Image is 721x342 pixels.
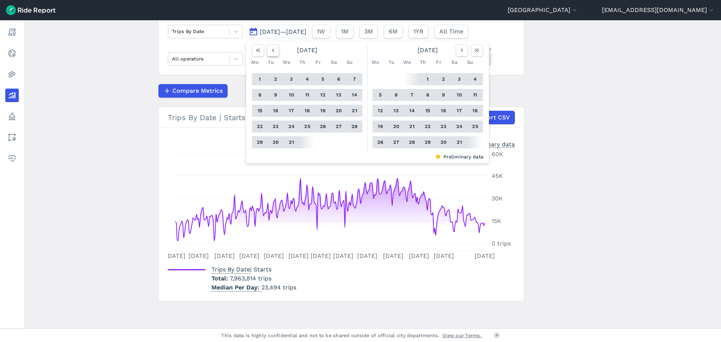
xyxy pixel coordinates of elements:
button: 11 [469,89,481,101]
button: All Time [434,25,468,38]
button: 1W [312,25,330,38]
button: 6 [333,73,345,85]
button: 17 [285,105,297,117]
tspan: [DATE] [264,252,284,259]
a: Report [5,26,19,39]
span: 6M [389,27,398,36]
div: Trips By Date | Starts [168,111,515,124]
button: 28 [348,121,360,133]
button: 4 [469,73,481,85]
div: Preliminary data [467,140,515,148]
div: Preliminary data [252,153,483,160]
tspan: [DATE] [189,252,209,259]
button: 6M [384,25,403,38]
button: 7 [406,89,418,101]
span: 3M [364,27,373,36]
button: 2 [437,73,449,85]
button: 11 [301,89,313,101]
button: 10 [453,89,465,101]
button: 8 [422,89,434,101]
tspan: [DATE] [357,252,377,259]
div: [DATE] [249,44,365,56]
button: 22 [254,121,266,133]
a: Realtime [5,47,19,60]
button: 15 [422,105,434,117]
button: 16 [437,105,449,117]
button: 12 [374,105,386,117]
div: Tu [265,56,277,68]
button: 28 [406,136,418,148]
button: 1 [422,73,434,85]
button: 16 [270,105,282,117]
button: 15 [254,105,266,117]
div: Su [344,56,356,68]
button: 18 [469,105,481,117]
tspan: [DATE] [333,252,353,259]
div: Th [417,56,429,68]
button: Compare Metrics [158,84,228,98]
button: 19 [317,105,329,117]
div: Th [296,56,308,68]
div: Fr [312,56,324,68]
button: 26 [317,121,329,133]
button: 24 [285,121,297,133]
button: 4 [301,73,313,85]
tspan: 60K [492,151,503,158]
button: 23 [270,121,282,133]
tspan: [DATE] [214,252,235,259]
span: Compare Metrics [172,86,223,95]
div: Mo [249,56,261,68]
button: 21 [348,105,360,117]
button: 17 [453,105,465,117]
button: 22 [422,121,434,133]
tspan: [DATE] [239,252,259,259]
span: 1W [317,27,325,36]
button: [DATE]—[DATE] [246,25,309,38]
img: Ride Report [6,5,56,15]
tspan: [DATE] [434,252,454,259]
div: Tu [385,56,397,68]
div: Fr [433,56,445,68]
button: 30 [270,136,282,148]
button: 29 [254,136,266,148]
a: Heatmaps [5,68,19,81]
button: 18 [301,105,313,117]
tspan: [DATE] [311,252,331,259]
button: 25 [469,121,481,133]
button: [EMAIL_ADDRESS][DOMAIN_NAME] [602,6,715,15]
button: 7 [348,73,360,85]
button: 26 [374,136,386,148]
div: We [281,56,293,68]
a: Analyze [5,89,19,102]
span: Trips By Date [211,264,250,274]
tspan: 30K [492,195,503,202]
button: 14 [406,105,418,117]
button: 20 [333,105,345,117]
button: 19 [374,121,386,133]
a: Areas [5,131,19,144]
button: 8 [254,89,266,101]
button: 30 [437,136,449,148]
span: 7,963,814 trips [230,275,272,282]
button: 29 [422,136,434,148]
tspan: 0 trips [492,240,511,247]
span: 1YR [413,27,424,36]
button: 3 [285,73,297,85]
div: We [401,56,413,68]
button: 10 [285,89,297,101]
div: Mo [370,56,382,68]
tspan: [DATE] [409,252,429,259]
button: 20 [390,121,402,133]
span: Total [211,275,230,282]
div: Sa [448,56,460,68]
tspan: [DATE] [165,252,186,259]
tspan: [DATE] [383,252,403,259]
button: 27 [390,136,402,148]
button: 1 [254,73,266,85]
div: Sa [328,56,340,68]
button: 13 [390,105,402,117]
a: Health [5,152,19,165]
span: 1M [341,27,348,36]
button: 25 [301,121,313,133]
button: 2 [270,73,282,85]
